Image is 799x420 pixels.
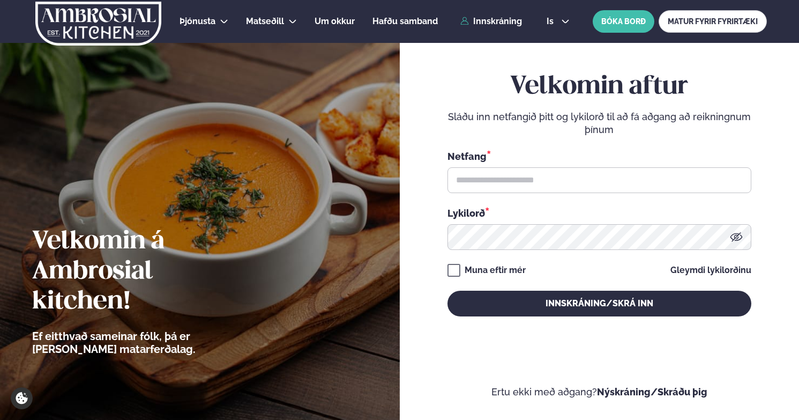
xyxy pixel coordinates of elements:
[32,330,255,356] p: Ef eitthvað sameinar fólk, þá er [PERSON_NAME] matarferðalag.
[11,387,33,409] a: Cookie settings
[447,110,751,136] p: Sláðu inn netfangið þitt og lykilorð til að fá aðgang að reikningnum þínum
[34,2,162,46] img: logo
[180,15,215,28] a: Þjónusta
[32,227,255,317] h2: Velkomin á Ambrosial kitchen!
[447,149,751,163] div: Netfang
[315,16,355,26] span: Um okkur
[315,15,355,28] a: Um okkur
[246,16,284,26] span: Matseðill
[670,266,751,275] a: Gleymdi lykilorðinu
[593,10,654,33] button: BÓKA BORÐ
[460,17,522,26] a: Innskráning
[432,386,767,399] p: Ertu ekki með aðgang?
[447,72,751,102] h2: Velkomin aftur
[246,15,284,28] a: Matseðill
[447,291,751,316] button: Innskráning/Skrá inn
[547,17,557,26] span: is
[372,16,438,26] span: Hafðu samband
[180,16,215,26] span: Þjónusta
[659,10,767,33] a: MATUR FYRIR FYRIRTÆKI
[538,17,578,26] button: is
[597,386,707,397] a: Nýskráning/Skráðu þig
[372,15,438,28] a: Hafðu samband
[447,206,751,220] div: Lykilorð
